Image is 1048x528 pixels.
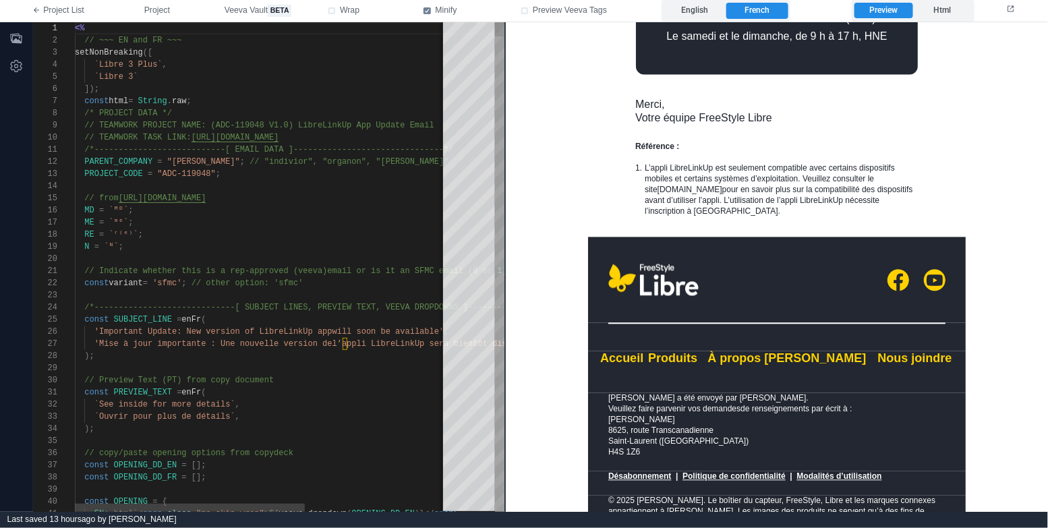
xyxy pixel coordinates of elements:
span: ME [84,218,94,227]
span: `See inside for more details` [94,400,235,409]
span: { [163,497,167,506]
a: Produits [142,330,192,343]
span: const [84,96,109,106]
div: L’appli LibreLinkUp est seulement compatible avec certains dispositifs mobiles et certains systèm... [139,141,413,195]
span: l’appli LibreLinkUp sera bientôt disponible' [332,339,546,349]
span: `Ouvrir pour plus de détails` [94,412,235,421]
span: , [163,60,167,69]
span: = [152,497,157,506]
span: enFr [181,315,201,324]
div: 36 [33,447,57,459]
span: ------------------------*/ [327,145,453,154]
span: /*-----------------------------[ SUBJECT LINES, PR [84,303,327,312]
span: EVIEW TEXT, VEEVA DROPDOWNS ]--------------------- [327,303,570,312]
div: 1 [33,22,57,34]
span: 'Mise à jour importante : Une nouvelle version de [94,339,332,349]
span: enFr [181,388,201,397]
div: 18 [33,229,57,241]
span: const [84,497,109,506]
span: `ᴹᴰ` [109,206,128,215]
span: [URL][DOMAIN_NAME] [119,194,206,203]
span: = [143,278,148,288]
div: 32 [33,399,57,411]
span: RE [84,230,94,239]
span: "[PERSON_NAME]" [167,157,240,167]
span: OPENING [114,497,148,506]
span: /* PROJECT DATA */ [84,109,172,118]
span: `Libre 3 Plus` [94,60,163,69]
span: // ~~~ EN and FR ~~~ [84,36,181,45]
span: ; [128,206,133,215]
div: 35 [33,435,57,447]
span: = [148,169,152,179]
span: | [282,450,289,459]
span: ; [187,96,192,106]
span: MD [84,206,94,215]
div: 23 [33,289,57,301]
span: 'Important Update: New version of LibreLinkUp app [94,327,332,336]
span: inkUp App Update Email [327,121,434,130]
span: ]); [84,84,99,94]
span: Preview Veeva Tags [533,5,607,17]
div: 10 [33,131,57,144]
div: 38 [33,471,57,483]
a: Désabonnement [103,450,165,459]
div: 17 [33,216,57,229]
span: ( [201,315,206,324]
div: 26 [33,326,57,338]
b: Référence : [129,120,173,129]
div: 41 [33,508,57,520]
div: 2 [33,34,57,47]
div: 20 [33,253,57,265]
span: ( [201,388,206,397]
span: ; [216,169,221,179]
span: // Preview Text (PT) from copy document [84,376,274,385]
span: // copy/paste opening options from copydeck [84,448,293,458]
div: 5 [33,71,57,83]
a: Modalités d’utilisation [291,450,376,459]
span: email or is it an SFMC email (0 or 1) as the inde [327,266,565,276]
div: 19 [33,241,57,253]
div: 13 [33,168,57,180]
span: // "indivior", "organon", "[PERSON_NAME]" [250,157,448,167]
span: /*---------------------------[ EMAIL DATA ]------- [84,145,327,154]
div: 3 [33,47,57,59]
label: English [664,3,726,19]
span: = [157,157,162,167]
div: 11 [33,144,57,156]
span: `ᵐᵉ` [109,218,128,227]
span: Wrap [340,5,359,17]
span: html [109,96,128,106]
span: = [177,388,181,397]
div: 27 [33,338,57,350]
span: `ʳ⁽ᵉ⁾` [109,230,138,239]
span: const [84,315,109,324]
div: 14 [33,180,57,192]
span: ([ [143,48,152,57]
span: // Indicate whether this is a rep-approved (veeva) [84,266,327,276]
span: const [84,461,109,470]
span: ; [240,157,245,167]
label: Preview [854,3,912,19]
div: 28 [33,350,57,362]
span: = [181,473,186,482]
span: = [128,96,133,106]
span: variant [109,278,142,288]
div: 16 [33,204,57,216]
span: 'sfmc' [152,278,181,288]
span: PROJECT_CODE [84,169,142,179]
a: [DOMAIN_NAME] [152,163,216,173]
div: 39 [33,483,57,496]
label: French [726,3,788,19]
span: setNonBreaking [75,48,143,57]
span: Veeva Vault [225,5,291,17]
img: FreeStyle Libre 3 Plus [103,242,196,274]
span: "ADC-119048" [157,169,215,179]
span: // from [84,194,118,203]
div: 1. [129,141,139,152]
span: <% [75,24,84,33]
a: Àpropos[PERSON_NAME] [202,330,360,343]
div: 31 [33,386,57,399]
span: Project [144,5,170,17]
span: = [94,242,99,252]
